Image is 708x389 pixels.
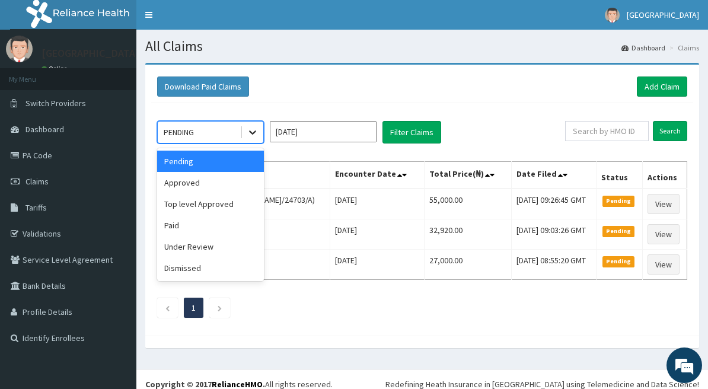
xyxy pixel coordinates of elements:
[648,224,680,244] a: View
[627,9,699,20] span: [GEOGRAPHIC_DATA]
[157,215,264,236] div: Paid
[602,256,635,267] span: Pending
[6,36,33,62] img: User Image
[270,121,377,142] input: Select Month and Year
[157,76,249,97] button: Download Paid Claims
[637,76,687,97] a: Add Claim
[512,162,596,189] th: Date Filed
[666,43,699,53] li: Claims
[653,121,687,141] input: Search
[424,250,511,280] td: 27,000.00
[217,302,222,313] a: Next page
[424,162,511,189] th: Total Price(₦)
[648,194,680,214] a: View
[42,48,139,59] p: [GEOGRAPHIC_DATA]
[330,189,424,219] td: [DATE]
[157,151,264,172] div: Pending
[25,176,49,187] span: Claims
[25,202,47,213] span: Tariffs
[596,162,642,189] th: Status
[424,189,511,219] td: 55,000.00
[192,302,196,313] a: Page 1 is your current page
[164,126,194,138] div: PENDING
[42,65,70,73] a: Online
[621,43,665,53] a: Dashboard
[157,257,264,279] div: Dismissed
[424,219,511,250] td: 32,920.00
[145,39,699,54] h1: All Claims
[648,254,680,275] a: View
[512,189,596,219] td: [DATE] 09:26:45 GMT
[512,219,596,250] td: [DATE] 09:03:26 GMT
[25,98,86,109] span: Switch Providers
[157,172,264,193] div: Approved
[512,250,596,280] td: [DATE] 08:55:20 GMT
[642,162,687,189] th: Actions
[565,121,649,141] input: Search by HMO ID
[330,162,424,189] th: Encounter Date
[25,124,64,135] span: Dashboard
[157,236,264,257] div: Under Review
[605,8,620,23] img: User Image
[602,226,635,237] span: Pending
[165,302,170,313] a: Previous page
[330,250,424,280] td: [DATE]
[382,121,441,144] button: Filter Claims
[602,196,635,206] span: Pending
[157,193,264,215] div: Top level Approved
[330,219,424,250] td: [DATE]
